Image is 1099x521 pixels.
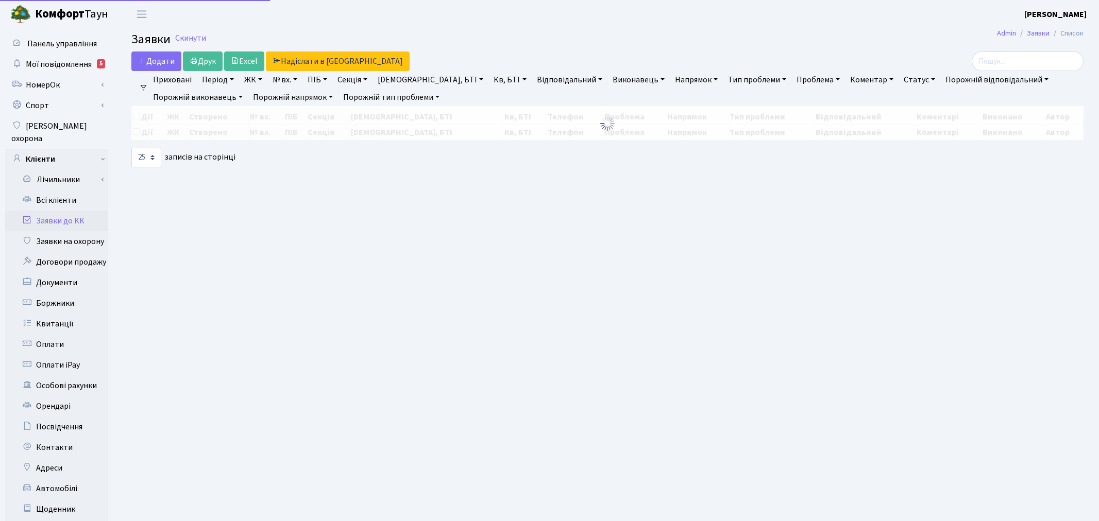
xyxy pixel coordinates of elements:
b: Комфорт [35,6,84,22]
a: Лічильники [12,169,108,190]
span: Додати [138,56,175,67]
a: Проблема [792,71,844,89]
a: Виконавець [608,71,669,89]
img: Обробка... [599,115,616,132]
a: Відповідальний [533,71,606,89]
a: Кв, БТІ [489,71,530,89]
a: Квитанції [5,314,108,334]
a: Договори продажу [5,252,108,272]
span: Заявки [131,30,171,48]
button: Переключити навігацію [129,6,155,23]
a: Заявки [1027,28,1050,39]
select: записів на сторінці [131,148,161,167]
a: Порожній виконавець [149,89,247,106]
a: Посвідчення [5,416,108,437]
a: Коментар [846,71,898,89]
a: Період [198,71,238,89]
a: Спорт [5,95,108,116]
a: Порожній напрямок [249,89,337,106]
a: Скинути [175,33,206,43]
a: [PERSON_NAME] [1024,8,1087,21]
li: Список [1050,28,1084,39]
a: Надіслати в [GEOGRAPHIC_DATA] [266,51,410,71]
div: 5 [97,59,105,68]
a: Приховані [149,71,196,89]
a: Автомобілі [5,478,108,499]
a: Особові рахунки [5,375,108,396]
a: Порожній відповідальний [941,71,1053,89]
input: Пошук... [972,51,1084,71]
a: Всі клієнти [5,190,108,211]
a: Оплати iPay [5,355,108,375]
a: Друк [183,51,223,71]
a: [DEMOGRAPHIC_DATA], БТІ [374,71,487,89]
span: Мої повідомлення [26,59,92,70]
img: logo.png [10,4,31,25]
a: Напрямок [671,71,722,89]
a: Адреси [5,458,108,478]
a: Боржники [5,293,108,314]
a: Секція [333,71,371,89]
a: Документи [5,272,108,293]
b: [PERSON_NAME] [1024,9,1087,20]
a: № вх. [268,71,301,89]
a: НомерОк [5,75,108,95]
a: Заявки до КК [5,211,108,231]
a: Admin [997,28,1016,39]
a: Щоденник [5,499,108,519]
a: Клієнти [5,149,108,169]
label: записів на сторінці [131,148,235,167]
a: Статус [900,71,939,89]
a: Тип проблеми [724,71,790,89]
a: Оплати [5,334,108,355]
a: Порожній тип проблеми [339,89,444,106]
a: ПІБ [303,71,331,89]
a: Excel [224,51,264,71]
a: Заявки на охорону [5,231,108,252]
a: Мої повідомлення5 [5,54,108,75]
a: Контакти [5,437,108,458]
a: Додати [131,51,181,71]
a: ЖК [240,71,266,89]
nav: breadcrumb [982,23,1099,44]
span: Таун [35,6,108,23]
a: Панель управління [5,33,108,54]
span: Панель управління [27,38,97,49]
a: [PERSON_NAME] охорона [5,116,108,149]
a: Орендарі [5,396,108,416]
